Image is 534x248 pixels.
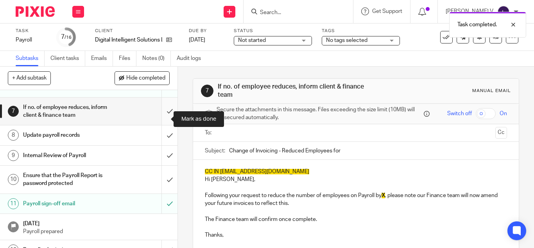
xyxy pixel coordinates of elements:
div: 10 [8,174,19,185]
p: Task completed. [457,21,497,29]
p: Hi [PERSON_NAME], [205,168,507,184]
label: Status [234,28,312,34]
h1: Update payroll records [23,129,110,141]
h1: Ensure that the Payroll Report is password protected [23,170,110,190]
p: The Finance team will confirm once complete. [205,215,507,223]
p: Following your request to reduce the number of employees on Payroll by , please note our Finance ... [205,192,507,208]
p: Thanks, [205,231,507,239]
img: Pixie [16,6,55,17]
span: CC IN [EMAIL_ADDRESS][DOMAIN_NAME] [205,169,309,174]
span: Not started [238,38,266,43]
span: [DATE] [189,37,205,43]
a: Files [119,51,136,66]
div: 11 [8,198,19,209]
div: Manual email [472,88,511,94]
button: + Add subtask [8,71,51,85]
h1: Payroll sign-off email [23,198,110,210]
p: Digital Intelligent Solutions Ltd [95,36,162,44]
h1: If no. of employee reduces, inform client & finance team [23,101,110,121]
h1: [DATE] [23,218,170,228]
span: Secure the attachments in this message. Files exceeding the size limit (10MB) will be secured aut... [217,106,422,122]
h1: If no. of employee reduces, inform client & finance team [218,83,373,100]
div: Payroll [16,36,47,44]
label: Due by [189,28,224,34]
div: 7 [61,33,72,42]
span: Hide completed [126,75,165,81]
a: Audit logs [177,51,207,66]
small: /16 [65,35,72,40]
a: Client tasks [50,51,85,66]
h1: Internal Review of Payroll [23,150,110,161]
img: svg%3E [497,5,510,18]
a: Notes (0) [142,51,171,66]
label: To: [205,129,213,137]
span: Switch off [447,110,472,118]
div: 8 [8,130,19,141]
button: Cc [495,127,507,139]
p: Payroll prepared [23,228,170,235]
span: On [500,110,507,118]
label: Client [95,28,179,34]
input: Search [259,9,330,16]
label: Task [16,28,47,34]
div: 9 [8,150,19,161]
button: Hide completed [115,71,170,85]
div: 7 [8,106,19,117]
a: Emails [91,51,113,66]
span: X [382,193,385,198]
label: Subject: [205,147,225,155]
span: No tags selected [326,38,367,43]
a: Subtasks [16,51,45,66]
div: 7 [201,85,213,97]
